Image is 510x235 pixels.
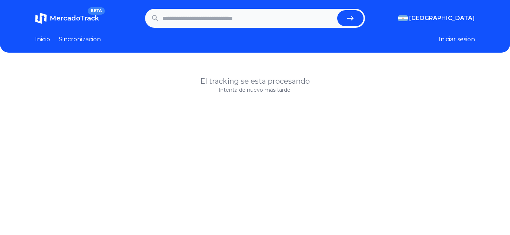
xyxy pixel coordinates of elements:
a: Sincronizacion [59,35,101,44]
p: Intenta de nuevo más tarde. [35,86,475,94]
span: BETA [88,7,105,15]
h1: El tracking se esta procesando [35,76,475,86]
span: MercadoTrack [50,14,99,22]
button: Iniciar sesion [439,35,475,44]
a: Inicio [35,35,50,44]
button: [GEOGRAPHIC_DATA] [398,14,475,23]
span: [GEOGRAPHIC_DATA] [409,14,475,23]
a: MercadoTrackBETA [35,12,99,24]
img: Argentina [398,15,408,21]
img: MercadoTrack [35,12,47,24]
